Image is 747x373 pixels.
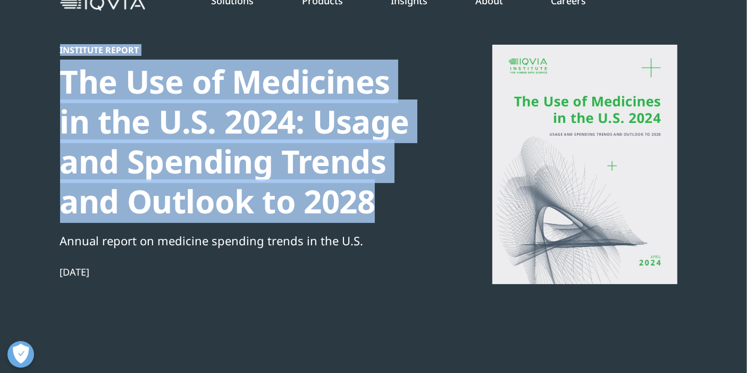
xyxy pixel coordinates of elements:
[60,45,425,55] div: Institute Report
[60,266,425,278] div: [DATE]
[60,62,425,221] div: The Use of Medicines in the U.S. 2024: Usage and Spending Trends and Outlook to 2028
[60,231,425,250] div: Annual report on medicine spending trends in the U.S.
[7,341,34,368] button: Ouvrir le centre de préférences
